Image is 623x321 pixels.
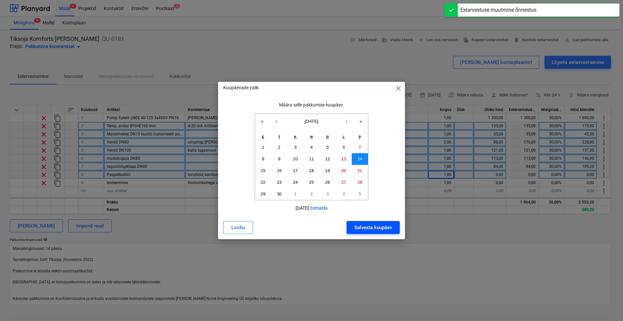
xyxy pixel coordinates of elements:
abbr: 17. september 2025 [293,168,298,173]
abbr: 11. september 2025 [309,156,314,161]
button: › [339,114,354,128]
button: 4. september 2025 [303,142,320,153]
abbr: 5. oktoober 2025 [359,191,361,196]
abbr: 1. oktoober 2025 [294,191,297,196]
button: 15. september 2025 [255,165,271,177]
button: 5. september 2025 [320,142,336,153]
abbr: 1. september 2025 [262,145,264,150]
abbr: 6. september 2025 [343,145,345,150]
div: Eelarvestuse muutmine õnnestus [460,6,536,14]
abbr: 30. september 2025 [277,191,282,196]
abbr: esmaspäev [262,135,264,139]
button: 22. september 2025 [255,177,271,188]
button: 9. september 2025 [271,153,287,165]
button: 3. oktoober 2025 [320,188,336,200]
button: « [255,114,269,128]
button: Eemalda [310,205,328,211]
abbr: 12. september 2025 [325,156,330,161]
p: Määra selle pakkumise kuupäev. [279,102,344,108]
button: 27. september 2025 [336,177,352,188]
span: [DATE] [305,119,318,124]
span: close [395,84,402,92]
button: 24. september 2025 [287,177,303,188]
abbr: neljapäev [310,135,313,139]
button: 2. september 2025 [271,142,287,153]
abbr: kolmapäev [294,135,297,139]
abbr: 29. september 2025 [261,191,265,196]
button: 7. september 2025 [352,142,368,153]
button: 12. september 2025 [320,153,336,165]
button: 18. september 2025 [303,165,320,177]
button: 13. september 2025 [336,153,352,165]
abbr: 18. september 2025 [309,168,314,173]
button: 16. september 2025 [271,165,287,177]
abbr: reede [326,135,329,139]
button: 11. september 2025 [303,153,320,165]
abbr: 2. oktoober 2025 [310,191,312,196]
button: 3. september 2025 [287,142,303,153]
abbr: 8. september 2025 [262,156,264,161]
button: 2. oktoober 2025 [303,188,320,200]
abbr: 28. september 2025 [358,180,362,185]
div: Loobu [231,223,245,232]
abbr: 14. september 2025 [358,156,362,161]
button: [DATE] [284,114,339,128]
abbr: 9. september 2025 [278,156,280,161]
button: 14. september 2025 [352,153,368,165]
abbr: 16. september 2025 [277,168,282,173]
abbr: 7. september 2025 [359,145,361,150]
button: » [354,114,368,128]
abbr: pühapäev [359,135,361,139]
button: 23. september 2025 [271,177,287,188]
abbr: 25. september 2025 [309,180,314,185]
button: 19. september 2025 [320,165,336,177]
abbr: 13. september 2025 [341,156,346,161]
abbr: 19. september 2025 [325,168,330,173]
div: Salvesta kuupäev [354,223,392,232]
abbr: 22. september 2025 [261,180,265,185]
button: Salvesta kuupäev [347,221,400,234]
button: 10. september 2025 [287,153,303,165]
button: 4. oktoober 2025 [336,188,352,200]
button: 6. september 2025 [336,142,352,153]
button: 8. september 2025 [255,153,271,165]
button: 25. september 2025 [303,177,320,188]
abbr: 24. september 2025 [293,180,298,185]
abbr: 26. september 2025 [325,180,330,185]
button: 26. september 2025 [320,177,336,188]
button: 21. september 2025 [352,165,368,177]
button: 5. oktoober 2025 [352,188,368,200]
abbr: 4. oktoober 2025 [343,191,345,196]
button: 28. september 2025 [352,177,368,188]
abbr: 4. september 2025 [310,145,312,150]
abbr: 2. september 2025 [278,145,280,150]
abbr: 5. september 2025 [326,145,329,150]
button: 30. september 2025 [271,188,287,200]
p: Kuupäevade valik [223,84,259,91]
abbr: 10. september 2025 [293,156,298,161]
abbr: 27. september 2025 [341,180,346,185]
button: 29. september 2025 [255,188,271,200]
abbr: 3. september 2025 [294,145,297,150]
abbr: laupäev [343,135,345,139]
abbr: 20. september 2025 [341,168,346,173]
button: 1. september 2025 [255,142,271,153]
div: [DATE] [296,205,328,211]
abbr: 21. september 2025 [358,168,362,173]
abbr: 3. oktoober 2025 [326,191,329,196]
button: 1. oktoober 2025 [287,188,303,200]
button: Loobu [223,221,253,234]
abbr: 23. september 2025 [277,180,282,185]
abbr: 15. september 2025 [261,168,265,173]
button: 20. september 2025 [336,165,352,177]
button: 17. september 2025 [287,165,303,177]
button: ‹ [269,114,284,128]
abbr: teisipäev [278,135,280,139]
